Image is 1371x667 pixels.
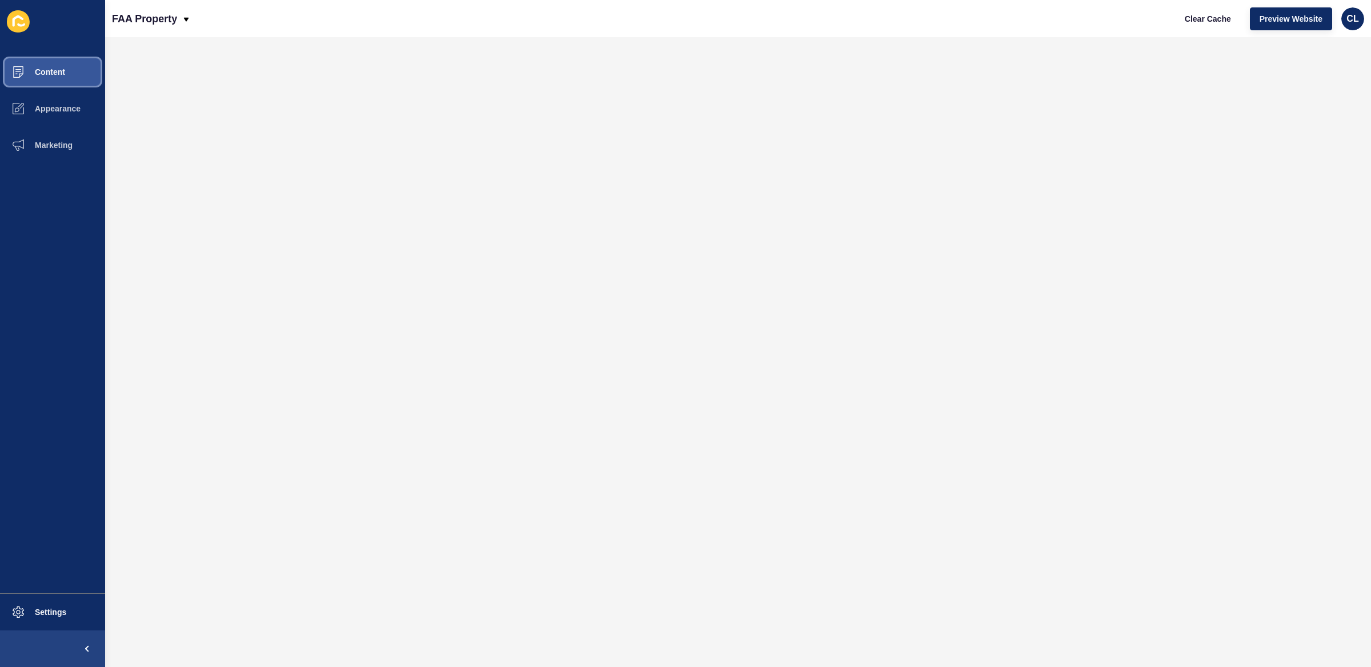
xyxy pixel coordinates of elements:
[1346,13,1358,25] span: CL
[1175,7,1241,30] button: Clear Cache
[112,5,177,33] p: FAA Property
[1250,7,1332,30] button: Preview Website
[1260,13,1322,25] span: Preview Website
[1185,13,1231,25] span: Clear Cache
